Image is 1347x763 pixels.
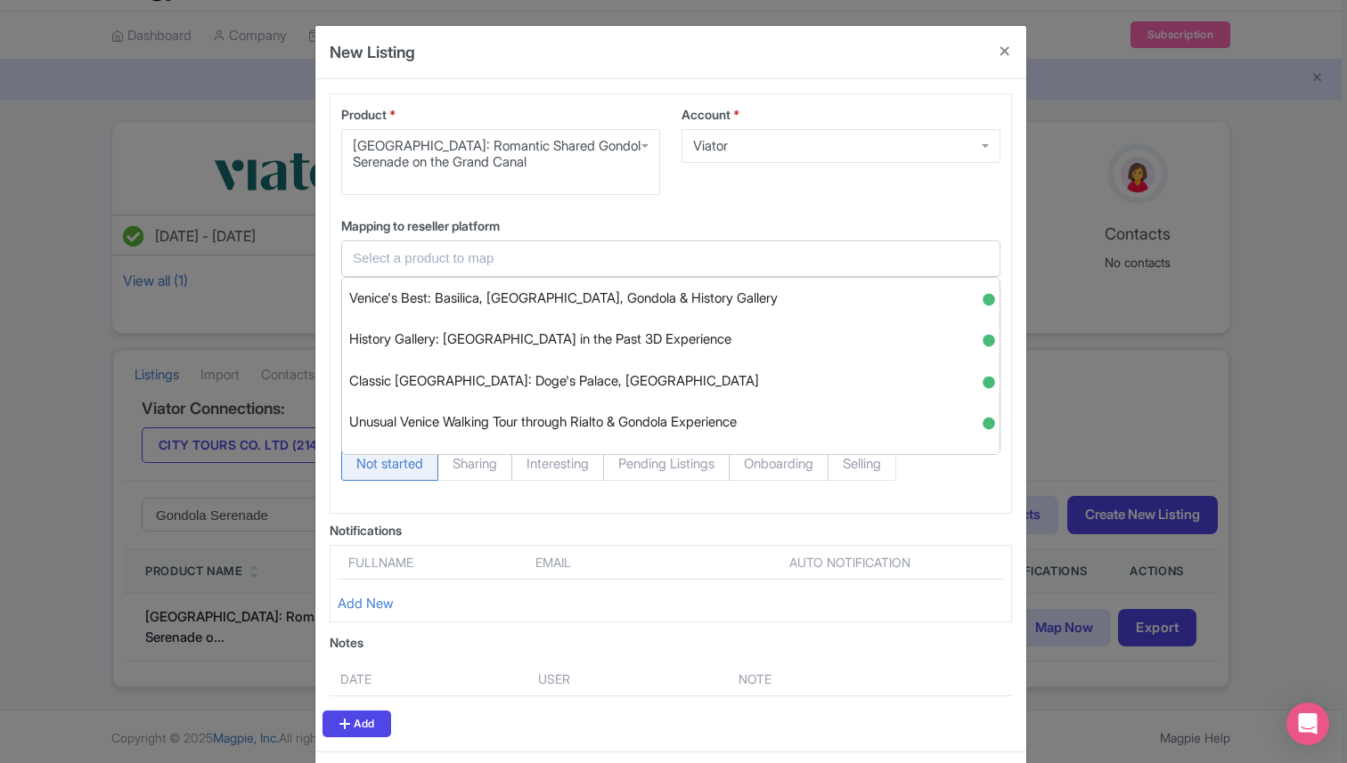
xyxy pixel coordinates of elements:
[982,370,992,381] span: ●
[1286,702,1329,745] div: Open Intercom Messenger
[353,248,967,269] input: Select a product to map
[330,662,527,696] th: Date
[682,107,731,122] span: Account
[828,447,896,481] span: Selling
[693,138,728,154] div: Viator
[349,368,759,395] span: Classic [GEOGRAPHIC_DATA]: Doge's Palace, [GEOGRAPHIC_DATA]
[349,326,731,353] span: History Gallery: [GEOGRAPHIC_DATA] in the Past 3D Experience
[341,216,1000,235] label: Mapping to reseller platform
[338,595,394,612] a: Add New
[695,553,1004,580] th: Auto notification
[341,107,387,122] span: Product
[603,447,730,481] span: Pending Listings
[349,409,737,436] span: Unusual Venice Walking Tour through Rialto & Gondola Experience
[437,447,512,481] span: Sharing
[728,662,932,696] th: Note
[982,329,992,339] span: ●
[338,553,525,580] th: Fullname
[527,662,728,696] th: User
[330,40,415,64] h4: New Listing
[982,288,992,298] span: ●
[984,26,1026,77] button: Close
[330,633,1012,652] div: Notes
[341,447,438,481] span: Not started
[511,447,604,481] span: Interesting
[982,411,992,422] span: ●
[322,710,391,737] a: Add
[349,285,778,313] span: Venice's Best: Basilica, [GEOGRAPHIC_DATA], Gondola & History Gallery
[349,450,856,478] span: Create your Glass Artwork: Private Lesson with Local Artisan in [GEOGRAPHIC_DATA]
[353,138,649,170] div: [GEOGRAPHIC_DATA]: Romantic Shared Gondola Serenade on the Grand Canal
[525,553,649,580] th: Email
[330,521,1012,540] div: Notifications
[982,453,992,464] span: ●
[729,447,829,481] span: Onboarding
